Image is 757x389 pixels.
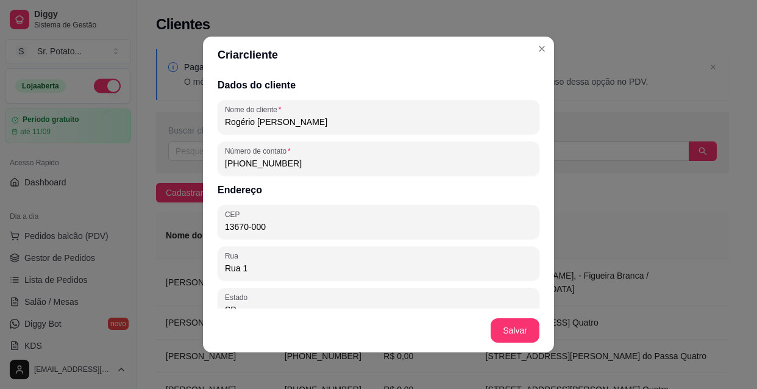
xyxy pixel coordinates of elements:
label: Estado [225,292,252,302]
label: Rua [225,251,243,261]
label: Número de contato [225,146,294,156]
label: CEP [225,209,244,219]
input: Rua [225,262,532,274]
input: Número de contato [225,157,532,170]
button: Salvar [491,318,539,343]
h2: Endereço [218,183,539,198]
label: Nome do cliente [225,104,285,115]
header: Criar cliente [203,37,554,73]
input: Nome do cliente [225,116,532,128]
button: Close [532,39,552,59]
input: CEP [225,221,532,233]
h2: Dados do cliente [218,78,539,93]
input: Estado [225,304,532,316]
